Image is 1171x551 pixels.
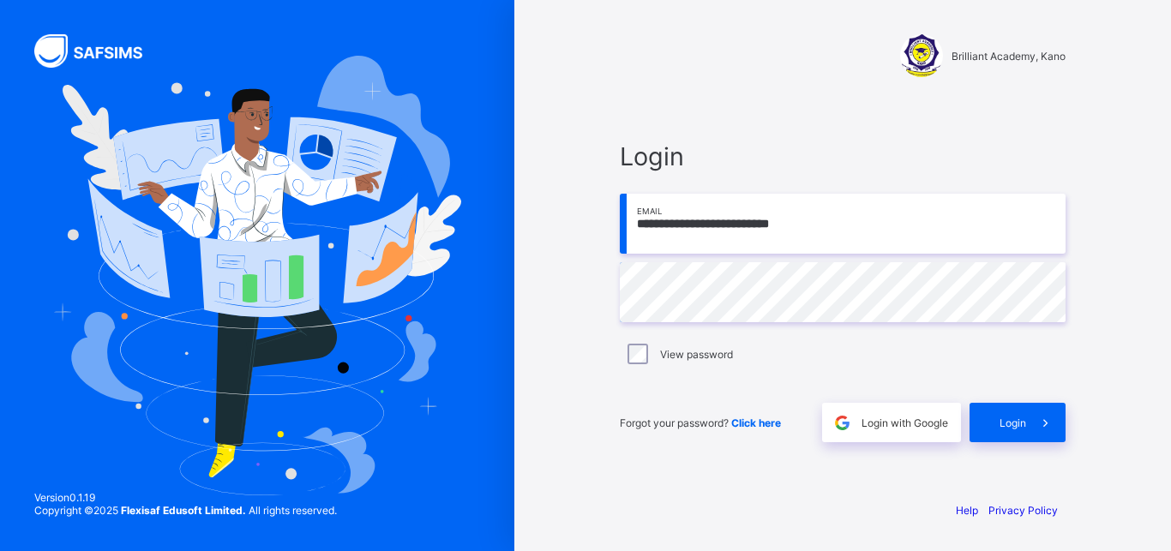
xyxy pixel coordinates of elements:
span: Login with Google [862,416,948,429]
span: Forgot your password? [620,416,781,429]
a: Click here [731,416,781,429]
strong: Flexisaf Edusoft Limited. [121,504,246,517]
span: Brilliant Academy, Kano [952,50,1066,63]
a: Help [956,504,978,517]
label: View password [660,348,733,361]
a: Privacy Policy [988,504,1058,517]
span: Login [1000,416,1026,429]
img: Hero Image [53,56,461,494]
img: google.396cfc9801f0270233282035f929180a.svg [832,413,852,433]
span: Login [620,141,1066,171]
img: SAFSIMS Logo [34,34,163,68]
span: Copyright © 2025 All rights reserved. [34,504,337,517]
span: Version 0.1.19 [34,491,337,504]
